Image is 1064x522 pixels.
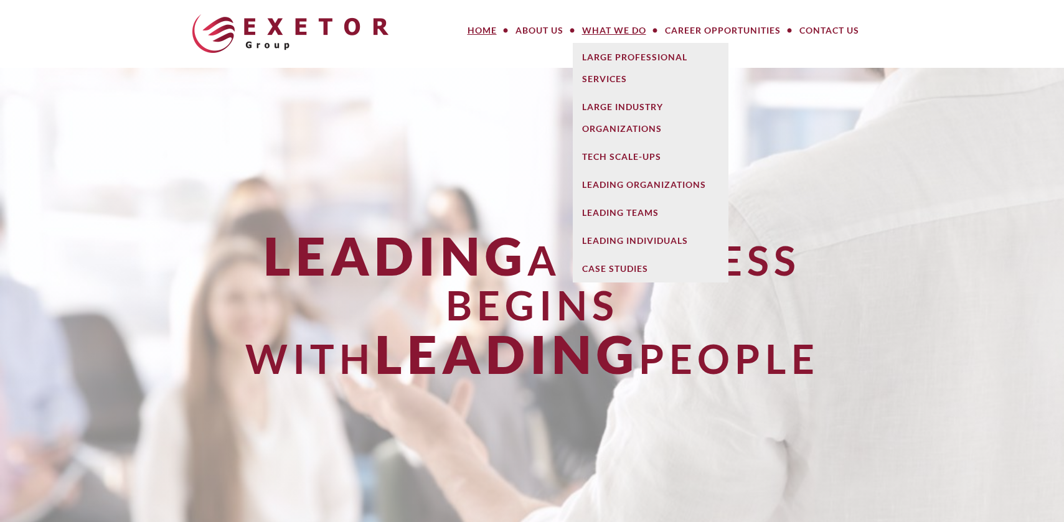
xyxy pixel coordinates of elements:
[375,322,639,385] span: Leading
[506,18,573,43] a: About Us
[573,254,728,282] a: Case Studies
[573,18,656,43] a: What We Do
[573,170,728,198] a: Leading Organizations
[573,93,728,142] a: Large Industry Organizations
[573,198,728,226] a: Leading Teams
[192,14,388,53] img: The Exetor Group
[191,227,874,383] div: a Business Begins With People
[458,18,506,43] a: Home
[656,18,790,43] a: Career Opportunities
[790,18,869,43] a: Contact Us
[573,43,728,93] a: Large Professional Services
[263,224,527,287] span: Leading
[573,226,728,254] a: Leading Individuals
[573,142,728,170] a: Tech Scale-Ups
